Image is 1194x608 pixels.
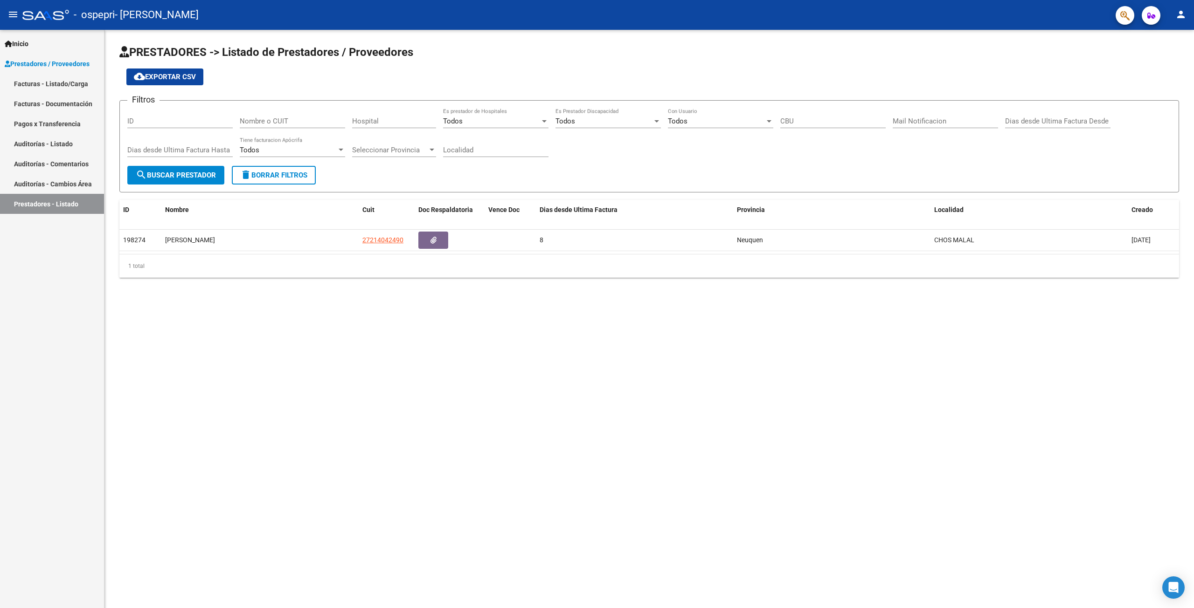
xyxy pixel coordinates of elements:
[362,206,375,213] span: Cuit
[359,200,415,220] datatable-header-cell: Cuit
[119,254,1179,278] div: 1 total
[352,146,428,154] span: Seleccionar Provincia
[934,236,974,244] span: CHOS MALAL
[1132,236,1151,244] span: [DATE]
[540,206,618,213] span: Dias desde Ultima Factura
[540,236,543,244] span: 8
[127,93,160,106] h3: Filtros
[485,200,536,220] datatable-header-cell: Vence Doc
[930,200,1128,220] datatable-header-cell: Localidad
[1175,9,1187,20] mat-icon: person
[737,236,763,244] span: Neuquen
[555,117,575,125] span: Todos
[165,206,189,213] span: Nombre
[7,9,19,20] mat-icon: menu
[232,166,316,184] button: Borrar Filtros
[415,200,485,220] datatable-header-cell: Doc Respaldatoria
[134,73,196,81] span: Exportar CSV
[418,206,473,213] span: Doc Respaldatoria
[119,46,413,59] span: PRESTADORES -> Listado de Prestadores / Proveedores
[136,171,216,179] span: Buscar Prestador
[362,236,403,244] span: 27214042490
[934,206,964,213] span: Localidad
[1162,576,1185,599] div: Open Intercom Messenger
[443,117,463,125] span: Todos
[136,169,147,180] mat-icon: search
[240,171,307,179] span: Borrar Filtros
[737,206,765,213] span: Provincia
[668,117,687,125] span: Todos
[119,200,161,220] datatable-header-cell: ID
[1132,206,1153,213] span: Creado
[240,146,259,154] span: Todos
[126,68,203,85] button: Exportar CSV
[161,200,359,220] datatable-header-cell: Nombre
[74,5,115,25] span: - ospepri
[123,236,146,244] span: 198274
[733,200,930,220] datatable-header-cell: Provincia
[240,169,251,180] mat-icon: delete
[5,59,90,69] span: Prestadores / Proveedores
[488,206,520,213] span: Vence Doc
[123,206,129,213] span: ID
[536,200,733,220] datatable-header-cell: Dias desde Ultima Factura
[1128,200,1179,220] datatable-header-cell: Creado
[134,71,145,82] mat-icon: cloud_download
[165,235,355,246] div: [PERSON_NAME]
[5,39,28,49] span: Inicio
[127,166,224,184] button: Buscar Prestador
[115,5,199,25] span: - [PERSON_NAME]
